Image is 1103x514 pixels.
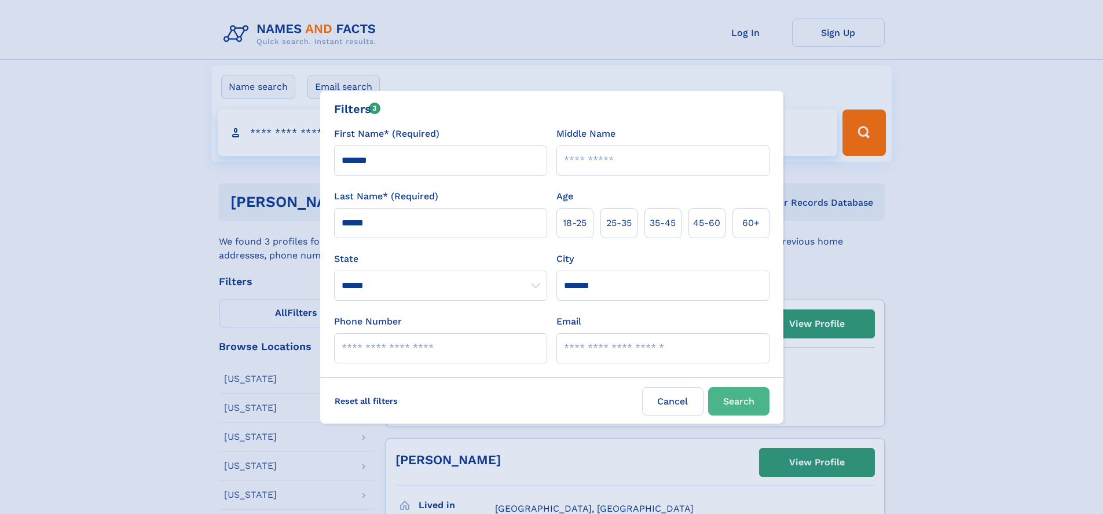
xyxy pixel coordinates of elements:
[563,216,587,230] span: 18‑25
[650,216,676,230] span: 35‑45
[334,189,438,203] label: Last Name* (Required)
[642,387,703,415] label: Cancel
[556,252,574,266] label: City
[556,189,573,203] label: Age
[327,387,405,415] label: Reset all filters
[742,216,760,230] span: 60+
[606,216,632,230] span: 25‑35
[334,127,439,141] label: First Name* (Required)
[708,387,769,415] button: Search
[556,315,581,329] label: Email
[334,252,547,266] label: State
[334,100,381,118] div: Filters
[693,216,720,230] span: 45‑60
[556,127,615,141] label: Middle Name
[334,315,402,329] label: Phone Number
